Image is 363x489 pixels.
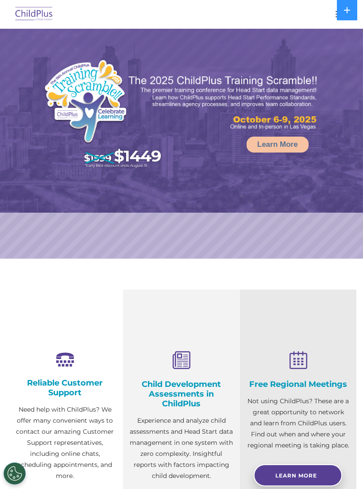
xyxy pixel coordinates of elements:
[13,4,55,25] img: ChildPlus by Procare Solutions
[247,396,350,451] p: Not using ChildPlus? These are a great opportunity to network and learn from ChildPlus users. Fin...
[319,447,363,489] iframe: Chat Widget
[130,379,233,409] h4: Child Development Assessments in ChildPlus
[4,462,26,485] button: Cookies Settings
[247,137,309,153] a: Learn More
[13,378,116,397] h4: Reliable Customer Support
[13,404,116,481] p: Need help with ChildPlus? We offer many convenient ways to contact our amazing Customer Support r...
[130,415,233,481] p: Experience and analyze child assessments and Head Start data management in one system with zero c...
[247,379,350,389] h4: Free Regional Meetings
[254,464,342,486] a: Learn More
[275,472,317,479] span: Learn More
